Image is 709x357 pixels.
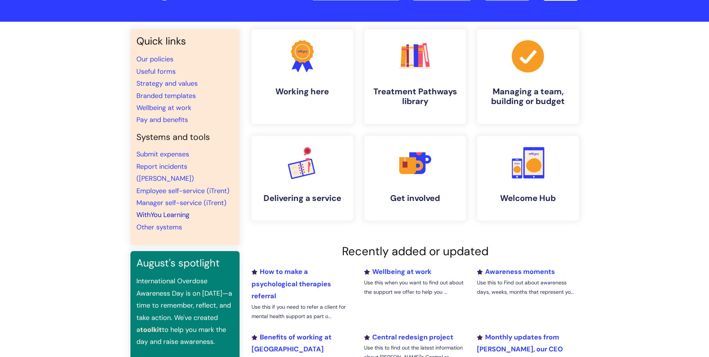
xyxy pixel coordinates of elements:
h4: Working here [258,87,347,97]
h4: Get involved [370,193,460,203]
a: Benefits of working at [GEOGRAPHIC_DATA] [252,333,332,354]
a: Branded templates [136,91,196,100]
a: Useful forms [136,67,176,76]
a: Report incidents ([PERSON_NAME]) [136,162,194,183]
a: Wellbeing at work [136,103,191,112]
p: Use this when you want to find out about the support we offer to help you ... [364,278,466,297]
h4: Welcome Hub [483,193,573,203]
a: WithYou Learning [136,210,189,219]
a: Submit expenses [136,150,189,159]
a: Working here [252,29,353,124]
a: Pay and benefits [136,115,188,124]
a: Managing a team, building or budget [477,29,579,124]
a: Manager self-service (iTrent) [136,198,226,207]
a: Monthly updates from [PERSON_NAME], our CEO [477,333,563,354]
a: Welcome Hub [477,136,579,220]
a: Get involved [364,136,466,220]
p: International Overdose Awareness Day is on [DATE]—a time to remember, reflect, and take action. W... [136,275,234,348]
h4: Treatment Pathways library [370,87,460,107]
h4: Systems and tools [136,132,234,143]
a: Strategy and values [136,79,198,88]
a: Our policies [136,55,173,64]
a: Wellbeing at work [364,267,431,276]
h3: Quick links [136,35,234,47]
h4: Managing a team, building or budget [483,87,573,107]
p: Use this if you need to refer a client for mental health support as part o... [252,302,353,321]
a: Central redesign project [364,333,453,342]
a: Awareness moments [477,267,555,276]
h3: August's spotlight [136,257,234,269]
h4: Delivering a service [258,193,347,203]
a: Treatment Pathways library [364,29,466,124]
a: Employee self-service (iTrent) [136,186,229,195]
p: Use this to Find out about awareness days, weeks, months that represent yo... [477,278,579,297]
a: How to make a psychological therapies referral [252,267,331,300]
a: Delivering a service [252,136,353,220]
a: Other systems [136,223,182,232]
h2: Recently added or updated [252,244,579,258]
a: toolkit [140,325,162,334]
